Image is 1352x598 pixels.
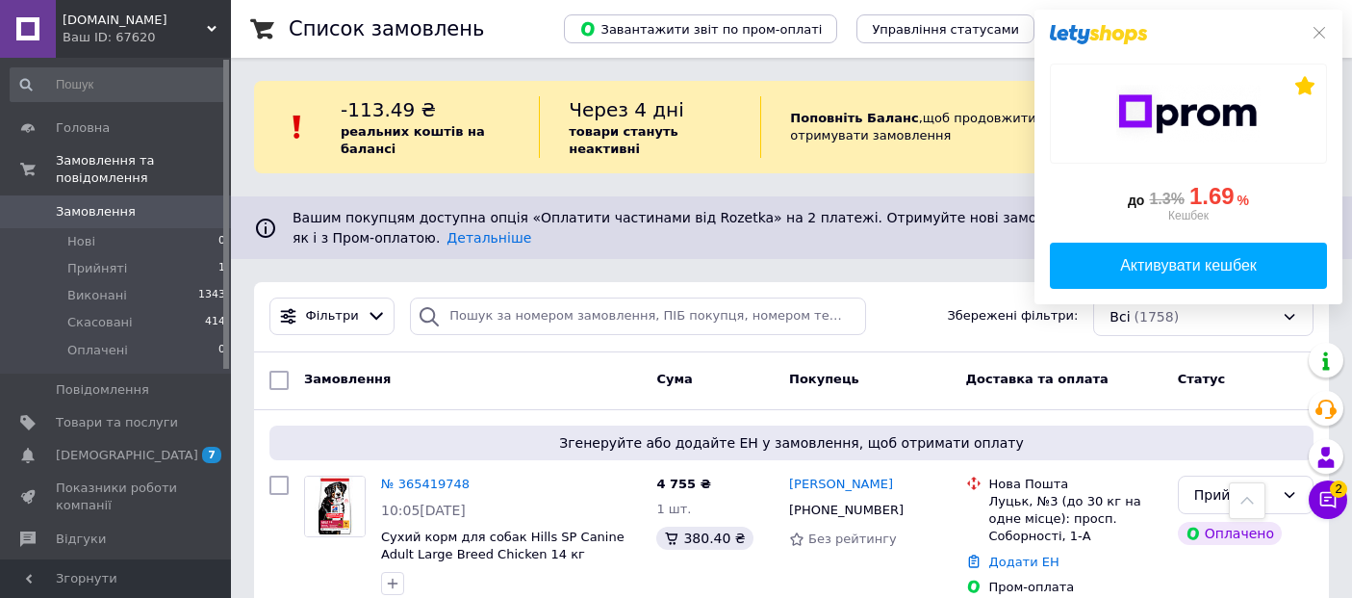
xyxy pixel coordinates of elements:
a: Фото товару [304,476,366,537]
span: Нові [67,233,95,250]
span: Збережені фільтри: [947,307,1078,325]
span: Покупець [789,372,859,386]
span: Відгуки [56,531,106,548]
span: 4 755 ₴ [656,477,710,491]
a: Сухий корм для собак Hills SP Canine Adult Large Breed Chicken 14 кг [381,530,625,562]
span: Замовлення [304,372,391,386]
span: Завантажити звіт по пром-оплаті [579,20,822,38]
span: [DEMOGRAPHIC_DATA] [56,447,198,464]
span: Оплачені [67,342,128,359]
span: Без рейтингу [808,532,897,546]
img: :exclamation: [283,113,312,142]
span: Скасовані [67,314,133,331]
span: Замовлення [56,203,136,221]
div: , щоб продовжити отримувати замовлення [760,96,1127,158]
span: Фільтри [306,307,359,325]
img: Фото товару [305,477,365,536]
button: Чат з покупцем2 [1309,481,1347,519]
span: Головна [56,119,110,137]
span: 414 [205,314,225,331]
a: Додати ЕН [989,555,1059,569]
span: Управління статусами [872,22,1019,37]
span: 0 [218,342,225,359]
span: (1758) [1135,309,1180,325]
span: 1 [218,260,225,277]
a: № 365419748 [381,477,470,491]
span: Через 4 дні [569,98,684,121]
span: Замовлення та повідомлення [56,152,231,187]
span: Прийняті [67,260,127,277]
span: 1343 [198,287,225,304]
span: 10:05[DATE] [381,503,466,518]
h1: Список замовлень [289,17,484,40]
b: реальних коштів на балансі [341,124,485,156]
button: Управління статусами [856,14,1034,43]
span: Вашим покупцям доступна опція «Оплатити частинами від Rozetka» на 2 платежі. Отримуйте нові замов... [293,210,1270,245]
div: Луцьк, №3 (до 30 кг на одне місце): просп. Соборності, 1-А [989,493,1162,546]
b: Поповніть Баланс [790,111,918,125]
span: 0 [218,233,225,250]
span: Статус [1178,372,1226,386]
div: Нова Пошта [989,476,1162,493]
input: Пошук [10,67,227,102]
a: Детальніше [446,230,531,246]
span: Показники роботи компанії [56,480,178,514]
span: 2 [1330,481,1347,498]
div: Оплачено [1178,522,1282,545]
b: товари стануть неактивні [569,124,678,156]
span: Товари та послуги [56,414,178,431]
span: Виконані [67,287,127,304]
div: 380.40 ₴ [656,527,753,550]
span: zoomyr.com.ua [63,12,207,29]
input: Пошук за номером замовлення, ПІБ покупця, номером телефону, Email, номером накладної [410,298,865,335]
div: Пром-оплата [989,579,1162,596]
span: Доставка та оплата [966,372,1109,386]
div: Прийнято [1194,484,1274,506]
span: Cума [656,372,692,386]
button: Завантажити звіт по пром-оплаті [564,14,837,43]
div: Ваш ID: 67620 [63,29,231,46]
span: Всі [1110,307,1130,326]
span: Згенеруйте або додайте ЕН у замовлення, щоб отримати оплату [277,433,1306,453]
a: [PERSON_NAME] [789,476,893,494]
span: 1 шт. [656,502,691,516]
div: [PHONE_NUMBER] [785,498,907,523]
span: Повідомлення [56,381,149,399]
span: 7 [202,447,221,463]
span: -113.49 ₴ [341,98,436,121]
